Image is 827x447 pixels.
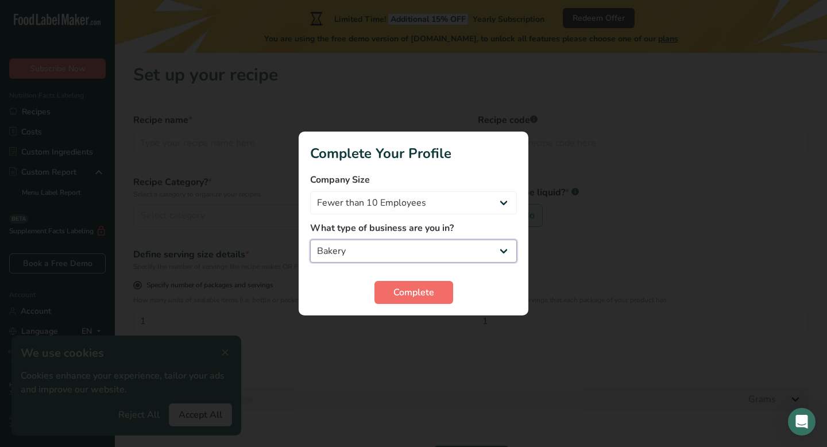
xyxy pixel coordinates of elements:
[310,221,517,235] label: What type of business are you in?
[310,173,517,187] label: Company Size
[310,143,517,164] h1: Complete Your Profile
[788,408,816,436] div: Open Intercom Messenger
[374,281,453,304] button: Complete
[393,286,434,299] span: Complete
